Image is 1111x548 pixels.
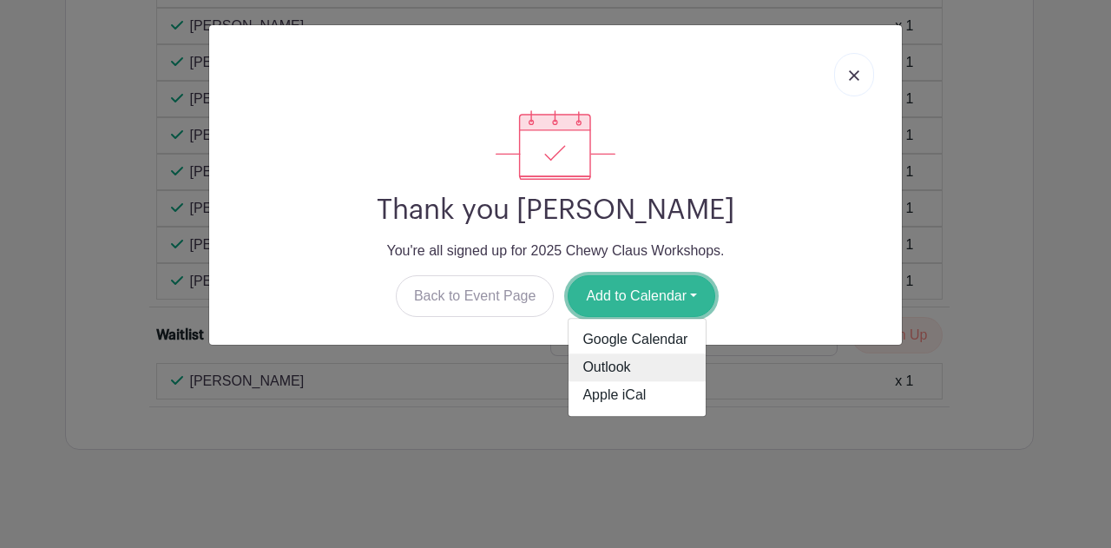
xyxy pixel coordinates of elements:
[569,382,706,410] a: Apple iCal
[849,70,859,81] img: close_button-5f87c8562297e5c2d7936805f587ecaba9071eb48480494691a3f1689db116b3.svg
[569,354,706,382] a: Outlook
[223,241,888,261] p: You're all signed up for 2025 Chewy Claus Workshops.
[223,194,888,227] h2: Thank you [PERSON_NAME]
[568,275,715,317] button: Add to Calendar
[496,110,615,180] img: signup_complete-c468d5dda3e2740ee63a24cb0ba0d3ce5d8a4ecd24259e683200fb1569d990c8.svg
[396,275,555,317] a: Back to Event Page
[569,327,706,354] a: Google Calendar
